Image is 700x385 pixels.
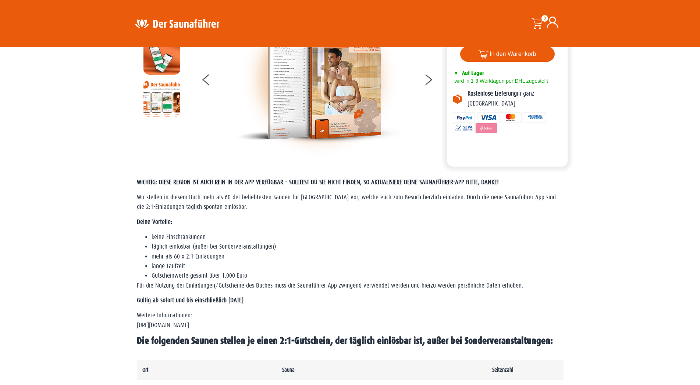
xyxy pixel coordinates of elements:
[143,38,180,75] img: MOCKUP-iPhone_regional
[142,367,148,373] b: Ort
[152,232,564,242] li: keine Einschränkungen
[137,335,553,346] b: Die folgenden Saunen stellen je einen 2:1-Gutschein, der täglich einlösbar ist, außer bei Sonderv...
[468,90,517,97] b: Kostenlose Lieferung
[152,261,564,271] li: lange Laufzeit
[541,15,548,22] span: 0
[137,281,564,290] p: Für die Nutzung der Einladungen/Gutscheine des Buches muss die Saunaführer-App zwingend verwendet...
[137,179,499,186] span: WICHTIG: DIESE REGION IST AUCH REIN IN DER APP VERFÜGBAR – SOLLTEST DU SIE NICHT FINDEN, SO AKTUA...
[460,46,555,62] button: In den Warenkorb
[137,297,244,304] strong: Gültig ab sofort und bis einschließlich [DATE]
[137,194,556,210] span: Wir stellen in diesem Buch mehr als 60 der beliebtesten Saunen für [GEOGRAPHIC_DATA] vor, welche ...
[137,311,564,330] p: Weitere Informationen: [URL][DOMAIN_NAME]
[152,271,564,281] li: Gutscheinwerte gesamt über 1.000 Euro
[152,242,564,252] li: täglich einlösbar (außer bei Sonderveranstaltungen)
[468,89,562,108] p: in ganz [GEOGRAPHIC_DATA]
[152,252,564,261] li: mehr als 60 x 2:1-Einladungen
[492,367,513,373] b: Seitenzahl
[143,80,180,117] img: Anleitung7tn
[462,69,484,76] span: Auf Lager
[282,367,295,373] b: Sauna
[137,218,172,225] strong: Deine Vorteile:
[453,78,548,84] span: wird in 1-3 Werktagen per DHL zugestellt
